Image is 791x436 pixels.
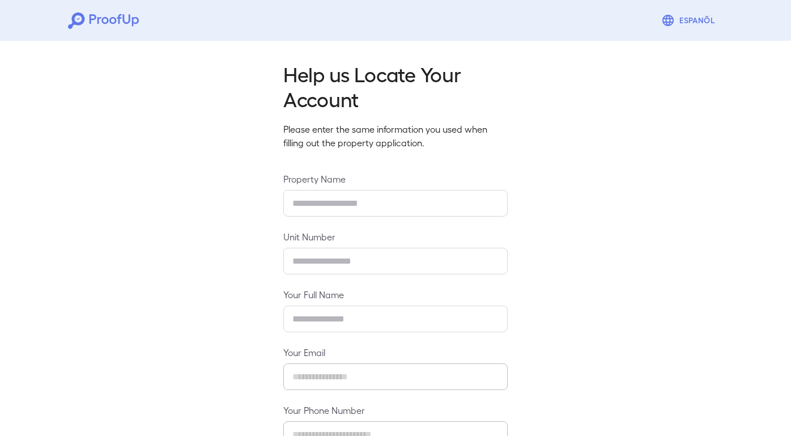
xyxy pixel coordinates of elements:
[283,230,508,243] label: Unit Number
[283,172,508,185] label: Property Name
[283,288,508,301] label: Your Full Name
[657,9,723,32] button: Espanõl
[283,346,508,359] label: Your Email
[283,61,508,111] h2: Help us Locate Your Account
[283,122,508,150] p: Please enter the same information you used when filling out the property application.
[283,404,508,417] label: Your Phone Number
